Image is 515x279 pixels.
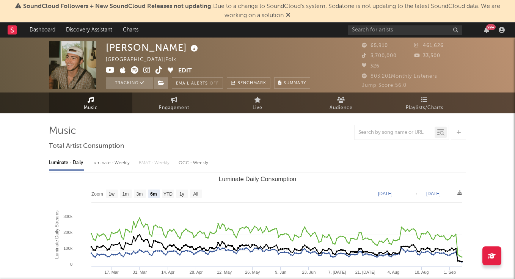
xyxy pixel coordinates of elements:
[137,191,143,197] text: 3m
[286,13,290,19] span: Dismiss
[63,246,72,251] text: 100k
[163,191,173,197] text: YTD
[49,92,132,113] a: Music
[106,77,153,89] button: Tracking
[91,157,131,169] div: Luminate - Weekly
[274,77,310,89] button: Summary
[245,270,260,274] text: 26. May
[172,77,223,89] button: Email AlertsOff
[23,3,500,19] span: : Due to a change to SoundCloud's system, Sodatone is not updating to the latest SoundCloud data....
[161,270,174,274] text: 14. Apr
[253,103,262,113] span: Live
[91,191,103,197] text: Zoom
[348,25,462,35] input: Search for artists
[378,191,393,196] text: [DATE]
[63,230,72,235] text: 200k
[406,103,443,113] span: Playlists/Charts
[362,64,380,69] span: 326
[299,92,383,113] a: Audience
[193,191,198,197] text: All
[275,270,286,274] text: 9. Jun
[426,191,441,196] text: [DATE]
[49,142,124,151] span: Total Artist Consumption
[216,92,299,113] a: Live
[190,270,203,274] text: 28. Apr
[219,176,297,182] text: Luminate Daily Consumption
[159,103,189,113] span: Engagement
[415,270,429,274] text: 18. Aug
[444,270,456,274] text: 1. Sep
[150,191,157,197] text: 6m
[362,74,437,79] span: 803,201 Monthly Listeners
[54,210,60,259] text: Luminate Daily Streams
[210,82,219,86] em: Off
[414,53,440,58] span: 33,500
[61,22,118,38] a: Discovery Assistant
[23,3,211,9] span: SoundCloud Followers + New SoundCloud Releases not updating
[132,92,216,113] a: Engagement
[84,103,98,113] span: Music
[328,270,346,274] text: 7. [DATE]
[362,83,407,88] span: Jump Score: 56.0
[118,22,144,38] a: Charts
[106,55,185,64] div: [GEOGRAPHIC_DATA] | Folk
[24,22,61,38] a: Dashboard
[104,270,119,274] text: 17. Mar
[355,130,435,136] input: Search by song name or URL
[362,53,397,58] span: 3,700,000
[122,191,129,197] text: 1m
[284,81,306,85] span: Summary
[362,43,388,48] span: 65,910
[217,270,232,274] text: 12. May
[133,270,147,274] text: 31. Mar
[486,24,496,30] div: 99 +
[63,214,72,219] text: 300k
[388,270,399,274] text: 4. Aug
[413,191,418,196] text: →
[179,157,209,169] div: OCC - Weekly
[70,262,72,266] text: 0
[49,157,84,169] div: Luminate - Daily
[302,270,316,274] text: 23. Jun
[383,92,466,113] a: Playlists/Charts
[355,270,375,274] text: 21. [DATE]
[237,79,266,88] span: Benchmark
[414,43,444,48] span: 461,626
[106,41,200,54] div: [PERSON_NAME]
[227,77,270,89] a: Benchmark
[178,66,192,76] button: Edit
[179,191,184,197] text: 1y
[109,191,115,197] text: 1w
[330,103,353,113] span: Audience
[484,27,489,33] button: 99+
